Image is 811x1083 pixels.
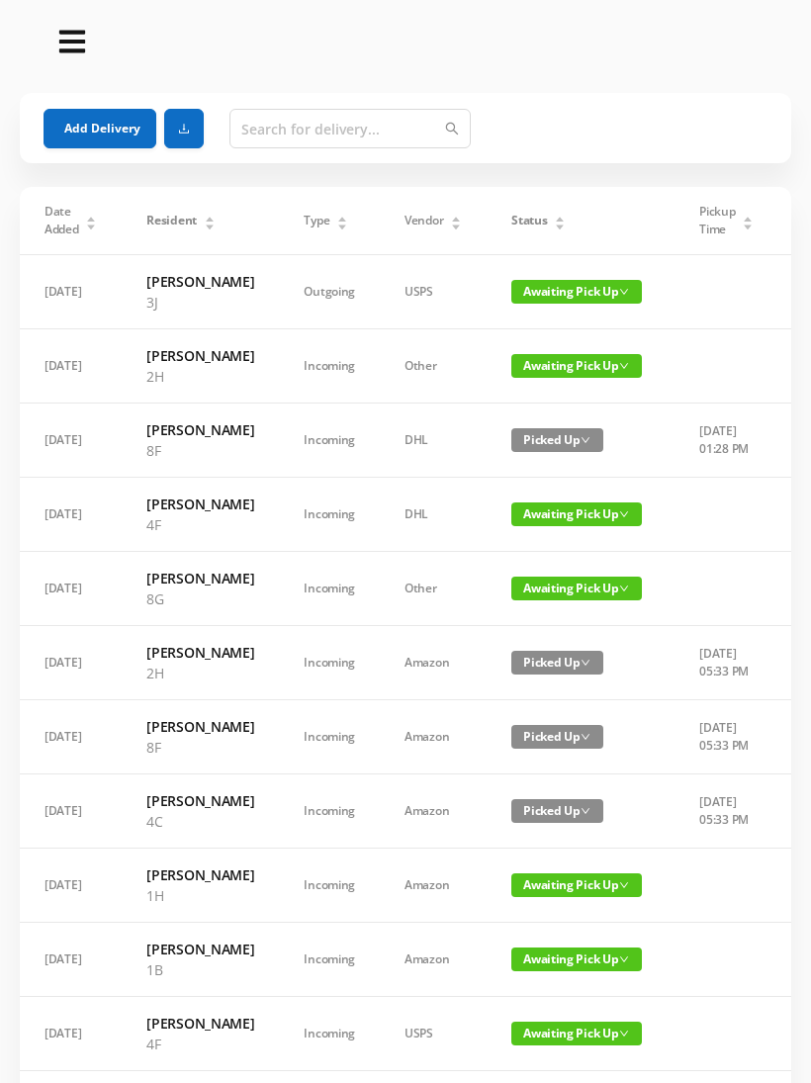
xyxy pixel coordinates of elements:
[380,404,487,478] td: DHL
[675,404,778,478] td: [DATE] 01:28 PM
[20,255,122,329] td: [DATE]
[451,214,462,220] i: icon: caret-up
[44,109,156,148] button: Add Delivery
[20,404,122,478] td: [DATE]
[675,700,778,774] td: [DATE] 05:33 PM
[581,806,590,816] i: icon: down
[146,885,254,906] p: 1H
[146,440,254,461] p: 8F
[20,478,122,552] td: [DATE]
[619,584,629,593] i: icon: down
[146,663,254,683] p: 2H
[675,774,778,849] td: [DATE] 05:33 PM
[20,329,122,404] td: [DATE]
[511,873,642,897] span: Awaiting Pick Up
[146,494,254,514] h6: [PERSON_NAME]
[86,214,97,220] i: icon: caret-up
[511,725,603,749] span: Picked Up
[20,552,122,626] td: [DATE]
[146,790,254,811] h6: [PERSON_NAME]
[380,255,487,329] td: USPS
[86,222,97,227] i: icon: caret-down
[380,552,487,626] td: Other
[511,354,642,378] span: Awaiting Pick Up
[146,419,254,440] h6: [PERSON_NAME]
[619,287,629,297] i: icon: down
[229,109,471,148] input: Search for delivery...
[146,212,197,229] span: Resident
[146,939,254,959] h6: [PERSON_NAME]
[204,222,215,227] i: icon: caret-down
[511,280,642,304] span: Awaiting Pick Up
[743,214,754,220] i: icon: caret-up
[146,366,254,387] p: 2H
[146,514,254,535] p: 4F
[279,552,380,626] td: Incoming
[45,203,79,238] span: Date Added
[146,568,254,588] h6: [PERSON_NAME]
[380,700,487,774] td: Amazon
[380,478,487,552] td: DHL
[511,1022,642,1045] span: Awaiting Pick Up
[279,404,380,478] td: Incoming
[146,811,254,832] p: 4C
[146,1013,254,1034] h6: [PERSON_NAME]
[20,626,122,700] td: [DATE]
[380,997,487,1071] td: USPS
[146,1034,254,1054] p: 4F
[337,214,348,220] i: icon: caret-up
[619,954,629,964] i: icon: down
[146,588,254,609] p: 8G
[675,626,778,700] td: [DATE] 05:33 PM
[279,329,380,404] td: Incoming
[20,997,122,1071] td: [DATE]
[405,212,443,229] span: Vendor
[146,716,254,737] h6: [PERSON_NAME]
[204,214,215,220] i: icon: caret-up
[380,923,487,997] td: Amazon
[554,214,566,226] div: Sort
[20,700,122,774] td: [DATE]
[146,292,254,313] p: 3J
[279,997,380,1071] td: Incoming
[699,203,735,238] span: Pickup Time
[445,122,459,135] i: icon: search
[146,642,254,663] h6: [PERSON_NAME]
[279,255,380,329] td: Outgoing
[146,959,254,980] p: 1B
[511,577,642,600] span: Awaiting Pick Up
[337,222,348,227] i: icon: caret-down
[451,222,462,227] i: icon: caret-down
[555,222,566,227] i: icon: caret-down
[146,864,254,885] h6: [PERSON_NAME]
[20,849,122,923] td: [DATE]
[164,109,204,148] button: icon: download
[85,214,97,226] div: Sort
[511,799,603,823] span: Picked Up
[279,923,380,997] td: Incoming
[336,214,348,226] div: Sort
[279,849,380,923] td: Incoming
[511,651,603,675] span: Picked Up
[279,774,380,849] td: Incoming
[380,774,487,849] td: Amazon
[279,626,380,700] td: Incoming
[511,212,547,229] span: Status
[581,732,590,742] i: icon: down
[743,222,754,227] i: icon: caret-down
[304,212,329,229] span: Type
[742,214,754,226] div: Sort
[619,361,629,371] i: icon: down
[146,271,254,292] h6: [PERSON_NAME]
[380,849,487,923] td: Amazon
[450,214,462,226] div: Sort
[581,658,590,668] i: icon: down
[619,1029,629,1038] i: icon: down
[380,329,487,404] td: Other
[511,502,642,526] span: Awaiting Pick Up
[511,428,603,452] span: Picked Up
[279,478,380,552] td: Incoming
[146,345,254,366] h6: [PERSON_NAME]
[619,509,629,519] i: icon: down
[20,923,122,997] td: [DATE]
